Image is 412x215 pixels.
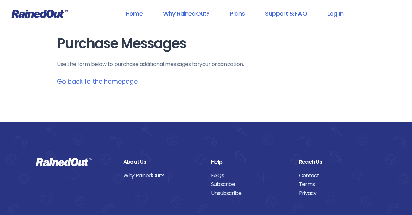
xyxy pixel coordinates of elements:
[211,180,289,189] a: Subscribe
[154,6,219,21] a: Why RainedOut?
[57,60,355,68] p: Use the form below to purchase additional messages for your organization .
[299,180,376,189] a: Terms
[211,189,289,198] a: Unsubscribe
[123,158,201,166] div: About Us
[211,171,289,180] a: FAQs
[256,6,315,21] a: Support & FAQ
[117,6,151,21] a: Home
[318,6,352,21] a: Log In
[221,6,253,21] a: Plans
[57,36,355,51] h1: Purchase Messages
[123,171,201,180] a: Why RainedOut?
[57,77,138,86] a: Go back to the homepage
[299,189,376,198] a: Privacy
[299,171,376,180] a: Contact
[299,158,376,166] div: Reach Us
[211,158,289,166] div: Help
